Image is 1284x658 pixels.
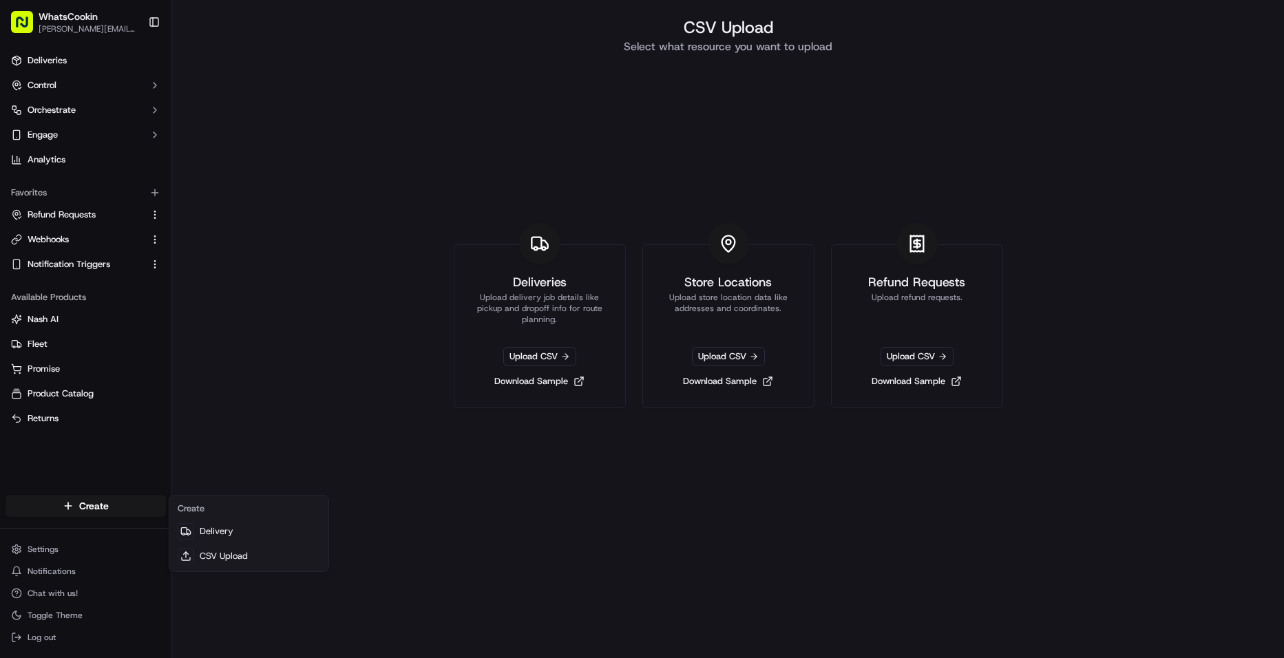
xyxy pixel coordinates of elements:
img: 4920774857489_3d7f54699973ba98c624_72.jpg [29,131,54,156]
span: Fleet [28,338,48,350]
img: 1736555255976-a54dd68f-1ca7-489b-9aae-adbdc363a1c4 [28,214,39,225]
span: Returns [28,412,59,425]
a: Download Sample [489,372,590,391]
span: Promise [28,363,60,375]
span: Engage [28,129,58,141]
span: Upload CSV [881,347,954,366]
p: Upload refund requests. [872,292,962,325]
span: Upload CSV [692,347,765,366]
span: API Documentation [130,308,221,321]
span: Notifications [28,566,76,577]
div: We're available if you need us! [62,145,189,156]
span: [DATE] [53,251,81,262]
a: Download Sample [866,372,967,391]
button: Start new chat [234,136,251,152]
p: Upload delivery job details like pickup and dropoff info for route planning. [471,292,609,325]
h1: CSV Upload [454,17,1003,39]
h3: Deliveries [513,273,567,292]
p: Upload store location data like addresses and coordinates. [660,292,797,325]
span: Nash AI [28,313,59,326]
div: Start new chat [62,131,226,145]
h3: Store Locations [684,273,772,292]
a: Delivery [172,519,326,544]
div: 📗 [14,309,25,320]
span: [DATE] [193,213,221,224]
span: Refund Requests [28,209,96,221]
a: CSV Upload [172,544,326,569]
span: Upload CSV [503,347,576,366]
div: Create [172,498,326,519]
a: Download Sample [677,372,779,391]
div: Favorites [6,182,166,204]
span: Deliveries [28,54,67,67]
a: 📗Knowledge Base [8,302,111,327]
span: Log out [28,632,56,643]
span: Control [28,79,56,92]
span: Create [79,499,109,513]
img: Dianne Alexi Soriano [14,200,36,222]
a: Powered byPylon [97,341,167,352]
span: [PERSON_NAME][EMAIL_ADDRESS][DOMAIN_NAME] [39,23,137,34]
span: Notification Triggers [28,258,110,270]
span: • [185,213,190,224]
span: Chat with us! [28,588,78,599]
span: Knowledge Base [28,308,105,321]
span: Product Catalog [28,388,94,400]
a: 💻API Documentation [111,302,227,327]
img: 1736555255976-a54dd68f-1ca7-489b-9aae-adbdc363a1c4 [14,131,39,156]
input: Got a question? Start typing here... [36,89,248,103]
button: See all [213,176,251,193]
div: 💻 [116,309,127,320]
h3: Refund Requests [868,273,965,292]
span: • [45,251,50,262]
div: Past conversations [14,179,92,190]
span: Orchestrate [28,104,76,116]
span: Analytics [28,153,65,166]
span: Webhooks [28,233,69,246]
h2: Select what resource you want to upload [454,39,1003,55]
img: Nash [14,14,41,41]
span: Pylon [137,341,167,352]
span: Settings [28,544,59,555]
span: Toggle Theme [28,610,83,621]
span: [PERSON_NAME] [PERSON_NAME] [43,213,182,224]
div: Available Products [6,286,166,308]
span: WhatsCookin [39,10,98,23]
p: Welcome 👋 [14,55,251,77]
